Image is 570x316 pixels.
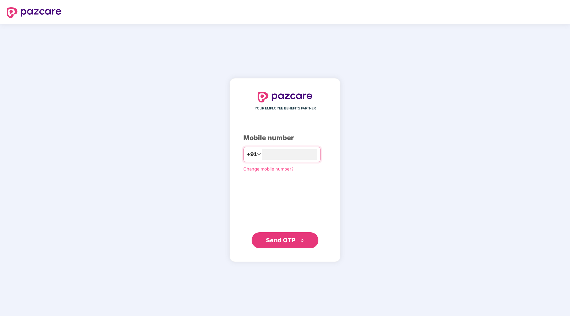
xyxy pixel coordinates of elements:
[266,237,296,244] span: Send OTP
[300,239,304,243] span: double-right
[252,232,318,248] button: Send OTPdouble-right
[257,152,261,156] span: down
[243,133,327,143] div: Mobile number
[243,166,294,172] a: Change mobile number?
[258,92,312,102] img: logo
[247,150,257,159] span: +91
[7,7,61,18] img: logo
[255,106,316,111] span: YOUR EMPLOYEE BENEFITS PARTNER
